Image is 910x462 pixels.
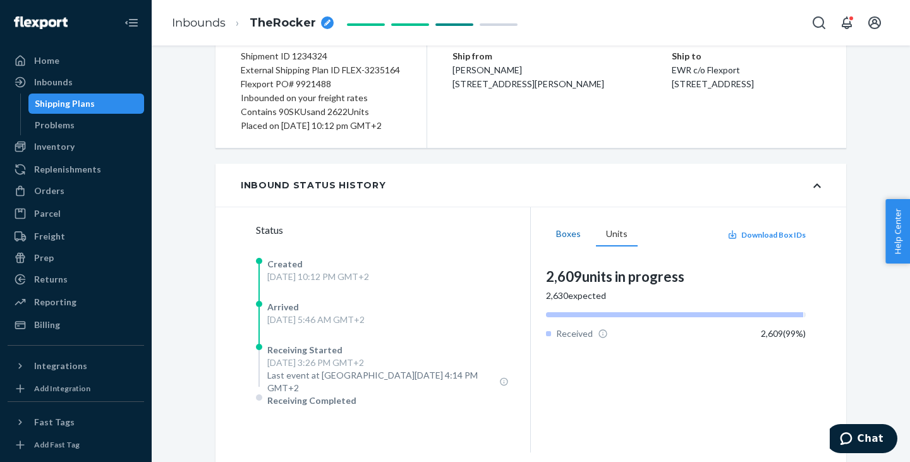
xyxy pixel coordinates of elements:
[34,319,60,331] div: Billing
[862,10,887,35] button: Open account menu
[8,315,144,335] a: Billing
[267,344,343,355] span: Receiving Started
[8,437,144,453] a: Add Fast Tag
[8,204,144,224] a: Parcel
[172,16,226,30] a: Inbounds
[256,222,530,238] div: Status
[119,10,144,35] button: Close Navigation
[267,356,509,369] div: [DATE] 3:26 PM GMT+2
[8,292,144,312] a: Reporting
[34,163,101,176] div: Replenishments
[546,267,806,286] div: 2,609 units in progress
[8,181,144,201] a: Orders
[452,49,672,63] p: Ship from
[8,381,144,396] a: Add Integration
[452,64,604,89] span: [PERSON_NAME] [STREET_ADDRESS][PERSON_NAME]
[727,229,806,240] button: Download Box IDs
[8,51,144,71] a: Home
[34,416,75,429] div: Fast Tags
[267,301,299,312] span: Arrived
[596,222,638,246] button: Units
[34,140,75,153] div: Inventory
[241,91,401,105] div: Inbounded on your freight rates
[267,258,303,269] span: Created
[28,94,145,114] a: Shipping Plans
[8,248,144,268] a: Prep
[241,105,401,119] div: Contains 90 SKUs and 2622 Units
[834,10,859,35] button: Open notifications
[241,77,401,91] div: Flexport PO# 9921488
[34,230,65,243] div: Freight
[8,159,144,179] a: Replenishments
[241,179,385,191] div: Inbound Status History
[830,424,897,456] iframe: Opens a widget where you can chat to one of our agents
[8,137,144,157] a: Inventory
[241,63,401,77] div: External Shipping Plan ID FLEX-3235164
[34,54,59,67] div: Home
[8,226,144,246] a: Freight
[34,360,87,372] div: Integrations
[806,10,832,35] button: Open Search Box
[8,356,144,376] button: Integrations
[162,4,344,42] ol: breadcrumbs
[35,119,75,131] div: Problems
[546,327,608,340] div: Received
[241,119,401,133] div: Placed on [DATE] 10:12 pm GMT+2
[34,252,54,264] div: Prep
[546,222,591,246] button: Boxes
[34,273,68,286] div: Returns
[34,76,73,88] div: Inbounds
[34,439,80,450] div: Add Fast Tag
[14,16,68,29] img: Flexport logo
[28,115,145,135] a: Problems
[34,296,76,308] div: Reporting
[250,15,316,32] span: TheRocker
[672,78,754,89] span: [STREET_ADDRESS]
[35,97,95,110] div: Shipping Plans
[8,269,144,289] a: Returns
[267,271,369,283] div: [DATE] 10:12 PM GMT+2
[672,49,822,63] p: Ship to
[8,72,144,92] a: Inbounds
[34,207,61,220] div: Parcel
[34,185,64,197] div: Orders
[241,49,401,63] div: Shipment ID 1234324
[267,395,356,406] span: Receiving Completed
[34,383,90,394] div: Add Integration
[672,63,822,77] p: EWR c/o Flexport
[267,313,365,326] div: [DATE] 5:46 AM GMT+2
[761,327,806,340] div: 2,609 ( 99 %)
[8,412,144,432] button: Fast Tags
[885,199,910,264] button: Help Center
[546,289,806,302] div: 2,630 expected
[267,369,494,394] span: Last event at [GEOGRAPHIC_DATA][DATE] 4:14 PM GMT+2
